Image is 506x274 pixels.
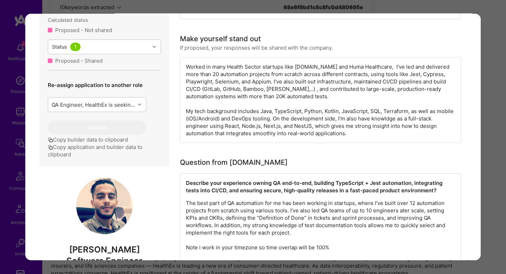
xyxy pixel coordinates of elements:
span: [PERSON_NAME] [39,244,169,255]
div: Make yourself stand out [180,33,261,44]
button: Update [48,120,146,135]
div: modal [25,14,481,260]
div: Status [52,43,67,51]
div: Question from [DOMAIN_NAME] [180,157,288,168]
div: Proposed - Not shared [55,26,112,34]
p: Re-assign application to another role [48,81,146,89]
strong: Describe your experience owning QA end-to-end, building TypeScript + Jest automation, integrating... [186,180,444,194]
div: Proposed - Shared [55,57,103,64]
span: Software Engineer [66,256,142,266]
div: QA Engineer, HealthEx is seeking a Senior QA Engineer/QA Lead to build and scale TypeScript-based... [52,101,136,108]
i: icon Copy [48,138,53,143]
div: 1 [70,43,80,51]
div: If proposed, your responses will be shared with the company. [180,44,333,51]
img: User Avatar [76,178,132,234]
button: Copy application and builder data to clipboard [48,143,161,158]
button: Copy builder data to clipboard [48,136,128,143]
i: icon Chevron [138,103,141,106]
a: User Avatar [76,229,132,236]
i: icon Chevron [153,45,156,49]
div: Worked in many Health Sector startups like [DOMAIN_NAME] and Huma Healthcare, I’ve led and delive... [180,57,461,143]
span: Calculated status [48,16,88,24]
p: The best part of QA automation for me has been working in startups, where I’ve built over 12 auto... [186,199,455,251]
i: icon Copy [48,145,53,150]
